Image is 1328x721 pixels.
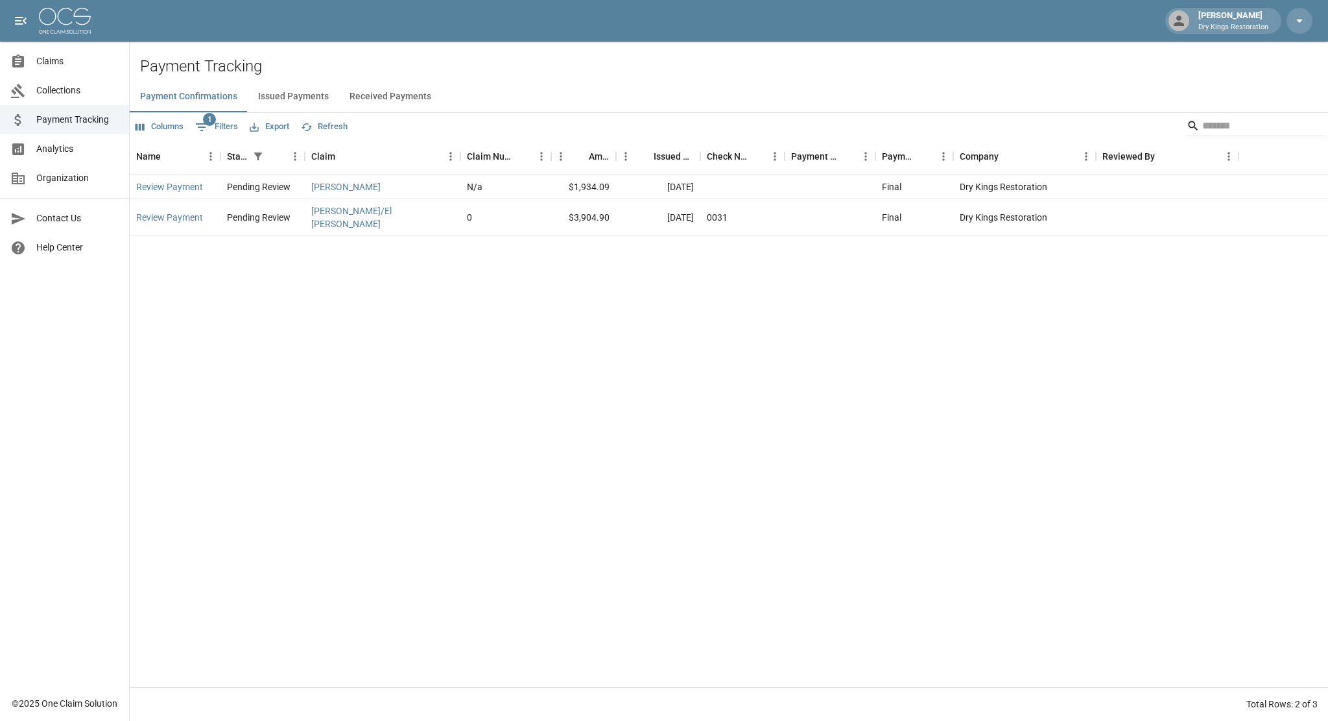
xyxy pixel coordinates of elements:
h2: Payment Tracking [140,57,1328,76]
a: [PERSON_NAME] [311,180,381,193]
div: Pending Review [227,180,290,193]
div: Status [227,138,249,175]
div: [DATE] [616,175,700,199]
button: Menu [934,147,953,166]
div: Status [220,138,305,175]
div: Payment Method [785,138,875,175]
div: N/a [467,180,482,193]
span: Contact Us [36,212,119,225]
button: Sort [838,147,856,165]
div: Check Number [700,138,785,175]
button: Show filters [192,117,241,138]
div: [PERSON_NAME] [1193,9,1274,32]
span: Organization [36,171,119,185]
div: Issued Date [654,138,694,175]
div: Company [953,138,1096,175]
span: Payment Tracking [36,113,119,127]
button: Sort [747,147,765,165]
div: Payment Type [882,138,916,175]
div: Amount [551,138,616,175]
button: Export [246,117,292,137]
div: Claim Number [460,138,551,175]
button: Menu [1076,147,1096,166]
div: Name [136,138,161,175]
div: Amount [589,138,610,175]
button: Menu [765,147,785,166]
span: 1 [203,113,216,126]
div: Payment Method [791,138,838,175]
button: Payment Confirmations [130,81,248,112]
div: © 2025 One Claim Solution [12,697,117,710]
div: Claim Number [467,138,514,175]
span: Help Center [36,241,119,254]
div: Check Number [707,138,747,175]
div: Company [960,138,999,175]
div: Dry Kings Restoration [953,199,1096,236]
button: Menu [616,147,635,166]
div: $1,934.09 [551,175,616,199]
div: Issued Date [616,138,700,175]
div: Claim [305,138,460,175]
div: Dry Kings Restoration [953,175,1096,199]
button: Menu [856,147,875,166]
button: Sort [999,147,1017,165]
button: Issued Payments [248,81,339,112]
a: Review Payment [136,180,203,193]
button: Menu [532,147,551,166]
div: [DATE] [616,199,700,236]
div: Claim [311,138,335,175]
span: Collections [36,84,119,97]
div: Reviewed By [1096,138,1239,175]
div: Search [1187,116,1325,139]
div: Pending Review [227,211,290,224]
div: 1 active filter [249,147,267,165]
img: ocs-logo-white-transparent.png [39,8,91,34]
button: Refresh [298,117,351,137]
span: Claims [36,55,119,68]
div: $3,904.90 [551,199,616,236]
div: dynamic tabs [130,81,1328,112]
div: Final [882,211,901,224]
span: Analytics [36,142,119,156]
button: Select columns [132,117,187,137]
button: Menu [1219,147,1239,166]
div: 0 [467,211,472,224]
a: Review Payment [136,211,203,224]
button: Sort [571,147,589,165]
button: Menu [201,147,220,166]
button: Menu [441,147,460,166]
p: Dry Kings Restoration [1198,22,1268,33]
button: Sort [1155,147,1173,165]
button: Sort [161,147,179,165]
button: Sort [916,147,934,165]
button: Received Payments [339,81,442,112]
button: Menu [551,147,571,166]
div: 0031 [707,211,728,224]
button: Menu [285,147,305,166]
div: Reviewed By [1102,138,1155,175]
div: Payment Type [875,138,953,175]
button: open drawer [8,8,34,34]
div: Total Rows: 2 of 3 [1246,698,1318,711]
button: Sort [335,147,353,165]
button: Show filters [249,147,267,165]
button: Sort [635,147,654,165]
a: [PERSON_NAME]/El [PERSON_NAME] [311,204,454,230]
div: Name [130,138,220,175]
div: Final [882,180,901,193]
button: Sort [267,147,285,165]
button: Sort [514,147,532,165]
